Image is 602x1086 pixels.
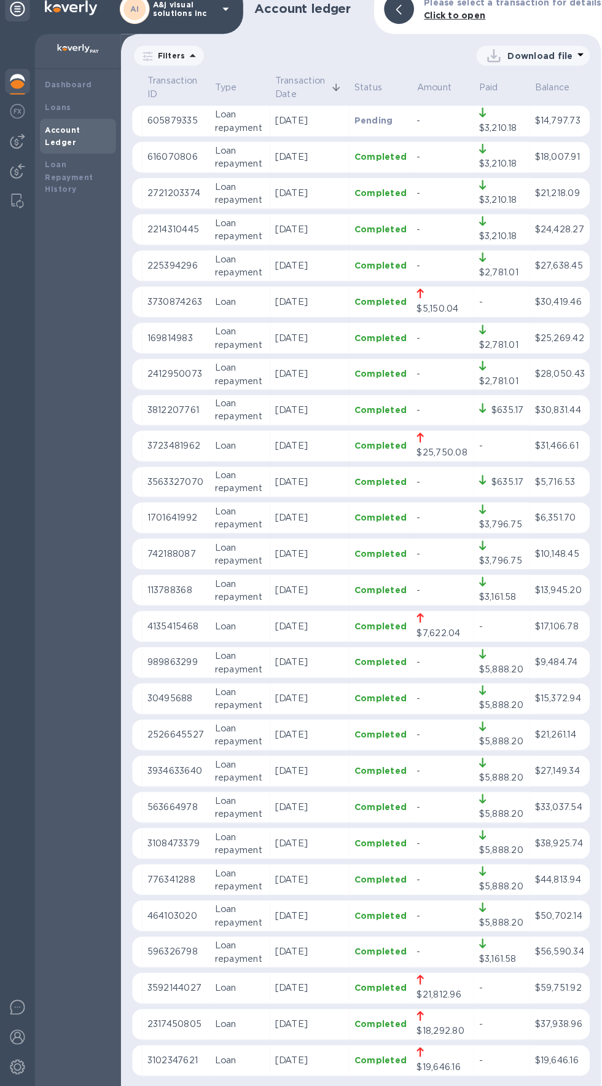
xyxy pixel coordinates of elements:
[472,776,515,789] div: $5,888.20
[472,1018,517,1031] p: -
[271,378,339,391] p: [DATE]
[211,158,261,184] p: Loan repayment
[145,449,201,462] p: 3723481962
[145,414,201,427] p: 3812207761
[145,555,201,568] p: 742188087
[472,740,515,753] div: $5,888.20
[145,1018,201,1031] p: 2317450805
[527,805,576,817] p: $33,037.54
[410,342,462,355] p: -
[472,626,517,639] p: -
[145,235,201,248] p: 2214310445
[145,983,201,996] p: 3592144027
[472,704,515,717] div: $5,888.20
[271,947,339,960] p: [DATE]
[410,484,462,497] p: -
[349,555,401,567] p: Completed
[271,449,339,462] p: [DATE]
[349,662,401,674] p: Completed
[527,342,576,355] p: $25,269.42
[527,164,576,177] p: $18,007.91
[271,164,339,177] p: [DATE]
[472,811,515,824] div: $5,888.20
[410,769,462,782] p: -
[145,271,201,284] p: 225394296
[271,235,339,248] p: [DATE]
[349,1054,401,1066] p: Completed
[527,128,576,141] p: $14,797.73
[527,235,576,248] p: $24,428.27
[271,911,339,924] p: [DATE]
[211,798,261,824] p: Loan repayment
[211,905,261,931] p: Loan repayment
[271,840,339,853] p: [DATE]
[349,484,401,497] p: Completed
[472,349,510,362] div: $2,781.01
[211,1018,261,1031] p: Loan
[211,727,261,753] p: Loan repayment
[472,307,517,320] p: -
[349,128,401,141] p: Pending
[44,117,70,126] b: Loans
[349,378,401,390] p: Completed
[145,698,201,710] p: 30495688
[527,662,576,675] p: $9,484.74
[349,983,401,995] p: Completed
[271,555,339,568] p: [DATE]
[349,876,401,888] p: Completed
[410,662,462,675] p: -
[44,173,92,207] b: Loan Repayment History
[271,733,339,746] p: [DATE]
[410,200,462,213] p: -
[410,455,460,468] div: $25,750.08
[500,65,565,77] p: Download file
[349,449,401,461] p: Completed
[145,378,201,391] p: 2412950073
[410,591,462,604] p: -
[418,13,592,23] b: Please select a transaction for details
[211,513,261,539] p: Loan repayment
[150,65,182,76] p: Filters
[472,526,514,539] div: $3,796.75
[527,591,576,604] p: $13,945.20
[145,342,201,355] p: 169814983
[527,271,576,284] p: $27,638.45
[211,941,261,967] p: Loan repayment
[211,194,261,219] p: Loan repayment
[410,911,462,924] p: -
[472,983,517,996] p: -
[150,16,212,33] p: A&j visual solutions inc
[145,89,201,115] p: Transaction ID
[145,164,201,177] p: 616070806
[211,763,261,789] p: Loan repayment
[251,17,359,31] h1: Account ledger
[211,870,261,895] p: Loan repayment
[211,449,261,462] p: Loan
[211,656,261,682] p: Loan repayment
[271,342,339,355] p: [DATE]
[271,983,339,996] p: [DATE]
[410,876,462,889] p: -
[527,840,576,853] p: $38,925.74
[145,1054,201,1067] p: 3102347621
[211,983,261,996] p: Loan
[10,118,25,133] img: Foreign exchange
[349,733,401,746] p: Completed
[472,883,515,895] div: $5,888.20
[271,414,339,427] p: [DATE]
[527,519,576,532] p: $6,351.70
[349,769,401,781] p: Completed
[211,229,261,255] p: Loan repayment
[211,307,261,320] p: Loan
[410,313,451,326] div: $5,150.04
[145,840,201,853] p: 3108473379
[211,407,261,433] p: Loan repayment
[410,733,462,746] p: -
[349,164,401,176] p: Completed
[527,307,576,320] p: $30,419.46
[145,307,201,320] p: 3730874263
[472,242,509,255] div: $3,210.18
[410,555,462,568] p: -
[145,876,201,889] p: 776341288
[5,12,29,37] div: Unpin categories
